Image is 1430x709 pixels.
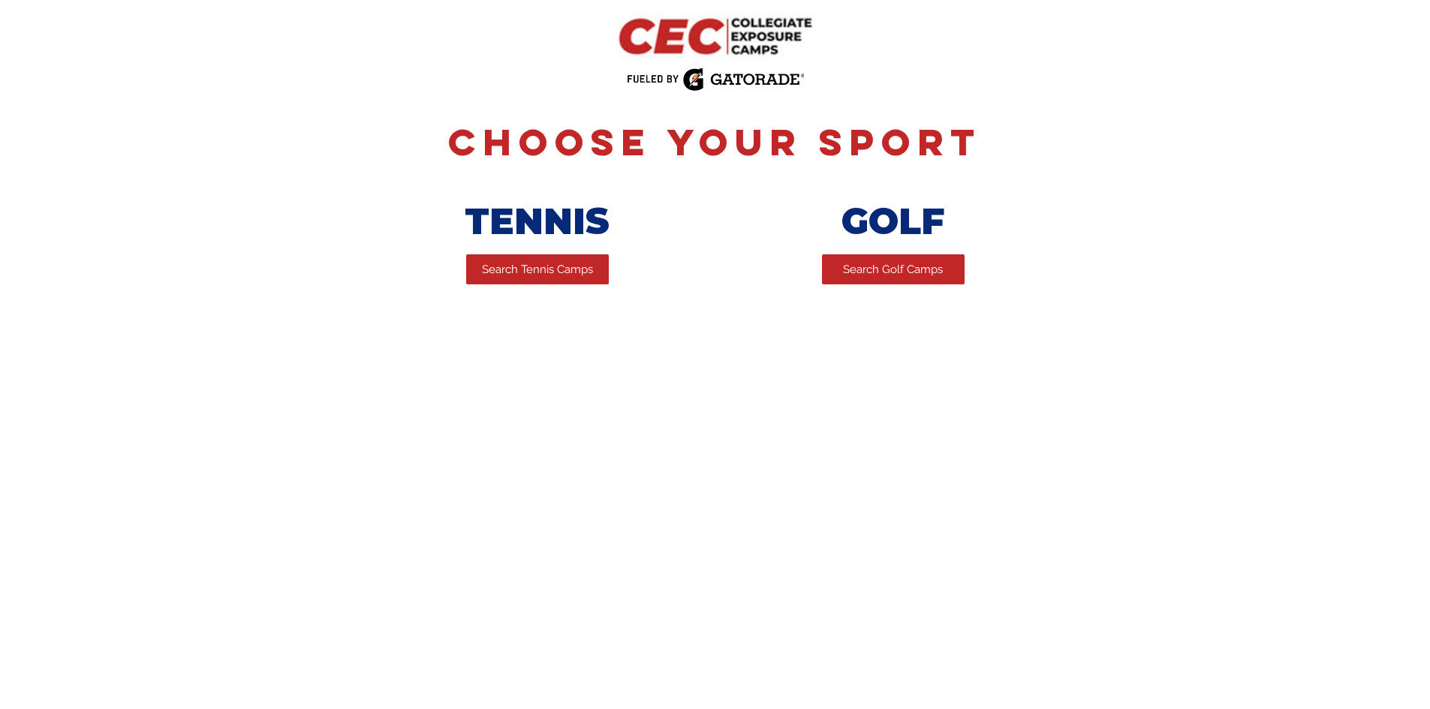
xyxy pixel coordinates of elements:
[822,254,965,284] a: Search Golf Camps
[626,68,804,92] img: Fueled by Gatorade.png
[466,254,609,284] a: Search Tennis Camps
[482,262,593,278] span: Search Tennis Camps
[841,200,944,243] span: GOLF
[465,200,610,243] span: TENNIS
[448,119,982,165] span: Choose Your Sport
[843,262,943,278] span: Search Golf Camps
[600,6,830,67] img: CEC Logo Primary.png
